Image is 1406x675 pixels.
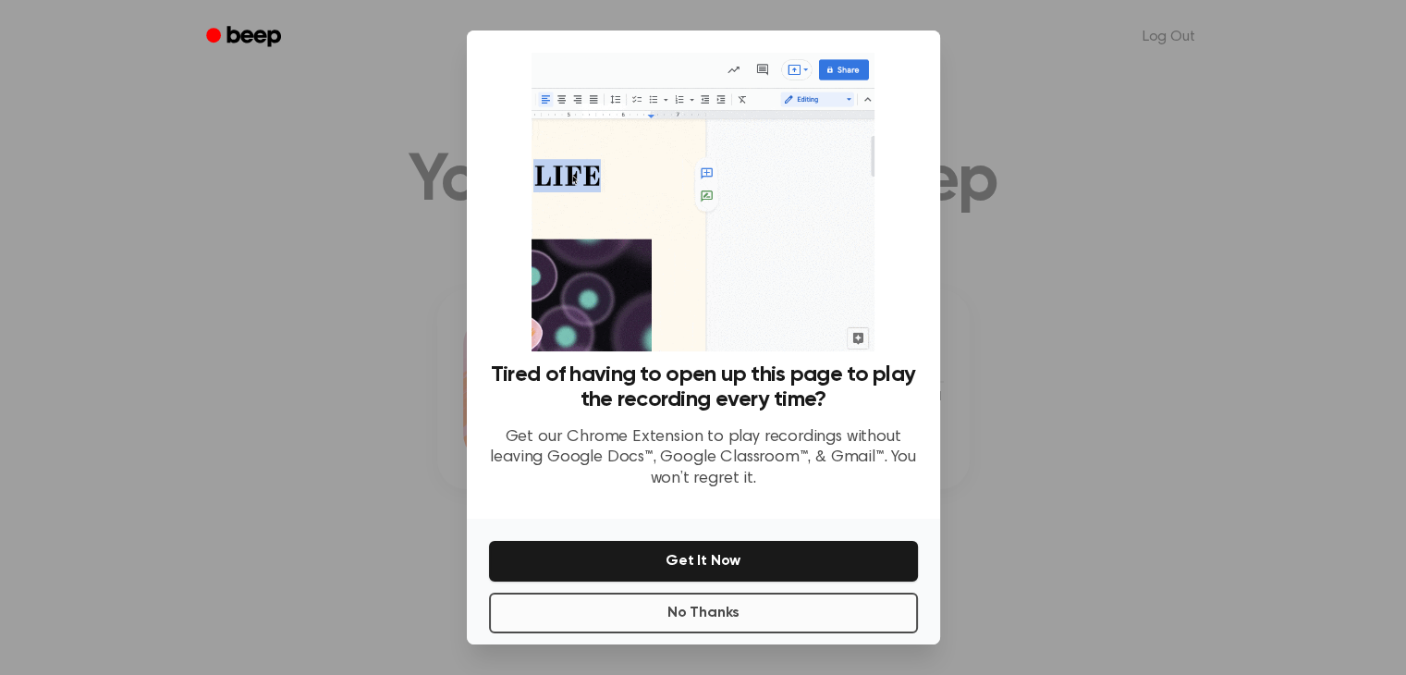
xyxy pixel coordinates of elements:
button: Get It Now [489,541,918,582]
p: Get our Chrome Extension to play recordings without leaving Google Docs™, Google Classroom™, & Gm... [489,427,918,490]
a: Log Out [1124,15,1214,59]
button: No Thanks [489,593,918,633]
a: Beep [193,19,298,55]
img: Beep extension in action [532,53,874,351]
h3: Tired of having to open up this page to play the recording every time? [489,362,918,412]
